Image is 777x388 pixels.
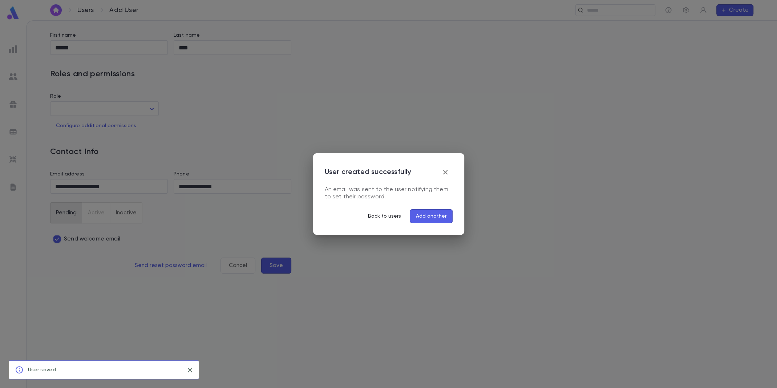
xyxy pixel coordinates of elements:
[325,168,411,177] p: User created successfully
[410,209,453,223] button: Add another
[325,186,453,201] div: An email was sent to the user notifying them to set their password.
[184,364,196,376] button: close
[28,363,56,377] div: User saved
[362,209,407,223] button: Back to users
